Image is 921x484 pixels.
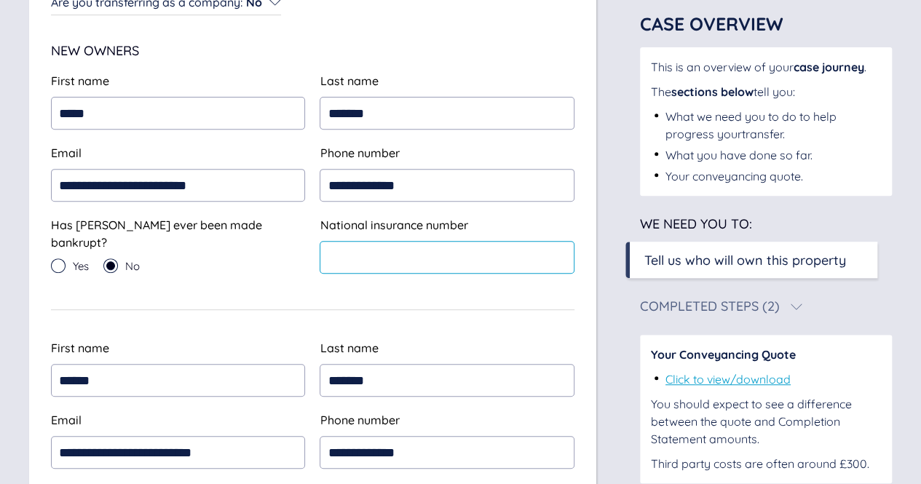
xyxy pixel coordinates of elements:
[51,413,82,427] span: Email
[665,167,803,185] div: Your conveyancing quote.
[320,218,467,232] span: National insurance number
[665,372,791,386] a: Click to view/download
[651,83,881,100] div: The tell you:
[51,218,262,250] span: Has [PERSON_NAME] ever been made bankrupt?
[320,413,399,427] span: Phone number
[644,250,846,270] div: Tell us who will own this property
[651,455,881,472] div: Third party costs are often around £300.
[665,146,813,164] div: What you have done so far.
[665,108,881,143] div: What we need you to do to help progress your transfer .
[651,58,881,76] div: This is an overview of your .
[640,215,752,232] span: We need you to:
[320,74,378,88] span: Last name
[51,74,109,88] span: First name
[320,146,399,160] span: Phone number
[640,12,783,35] span: Case Overview
[73,261,89,271] span: Yes
[640,300,780,313] div: Completed Steps (2)
[51,341,109,355] span: First name
[51,42,139,59] span: New Owners
[51,146,82,160] span: Email
[651,395,881,448] div: You should expect to see a difference between the quote and Completion Statement amounts.
[671,84,754,99] span: sections below
[125,261,140,271] span: No
[320,341,378,355] span: Last name
[651,347,796,362] span: Your Conveyancing Quote
[794,60,864,74] span: case journey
